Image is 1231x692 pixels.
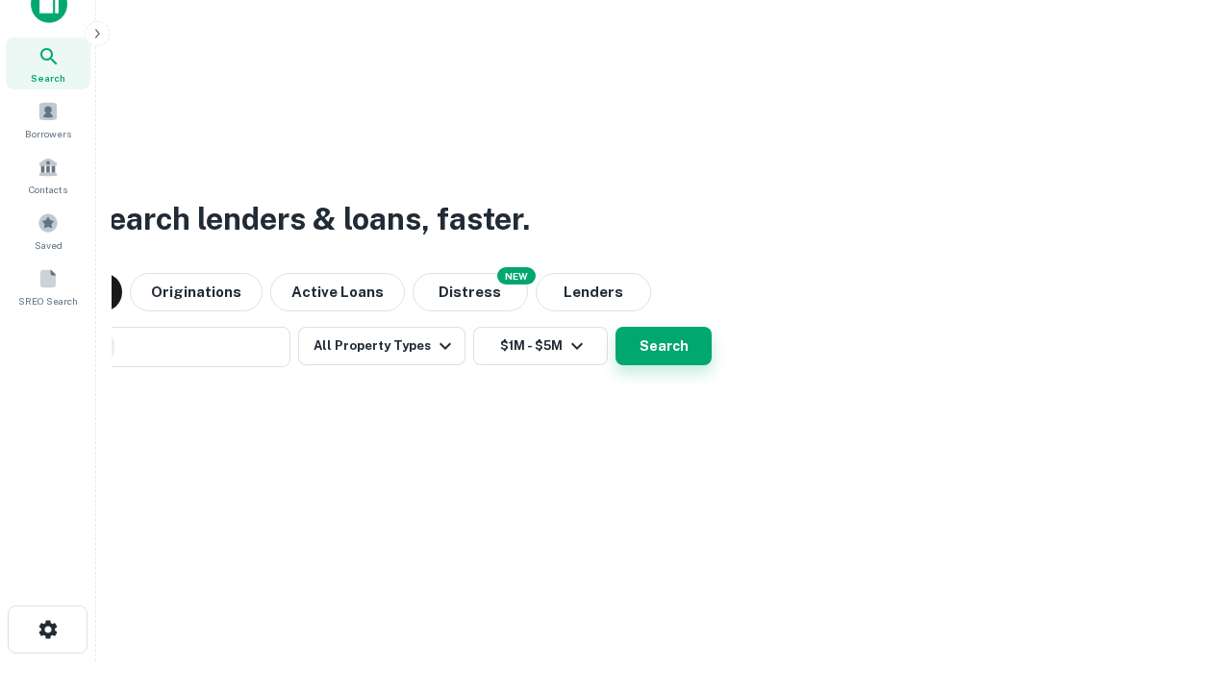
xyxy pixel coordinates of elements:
button: Originations [130,273,263,311]
a: Contacts [6,149,90,201]
a: Search [6,37,90,89]
div: NEW [497,267,536,284]
a: SREO Search [6,260,90,312]
iframe: Chat Widget [1135,538,1231,630]
button: Search [615,327,712,365]
span: Contacts [29,182,67,197]
button: All Property Types [298,327,465,365]
a: Borrowers [6,93,90,145]
span: Saved [35,237,63,253]
button: Active Loans [270,273,405,311]
button: Lenders [536,273,651,311]
h3: Search lenders & loans, faster. [88,196,530,242]
a: Saved [6,205,90,257]
button: $1M - $5M [473,327,608,365]
button: Search distressed loans with lien and other non-mortgage details. [413,273,528,311]
span: SREO Search [18,293,78,309]
span: Search [31,70,65,86]
span: Borrowers [25,126,71,141]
